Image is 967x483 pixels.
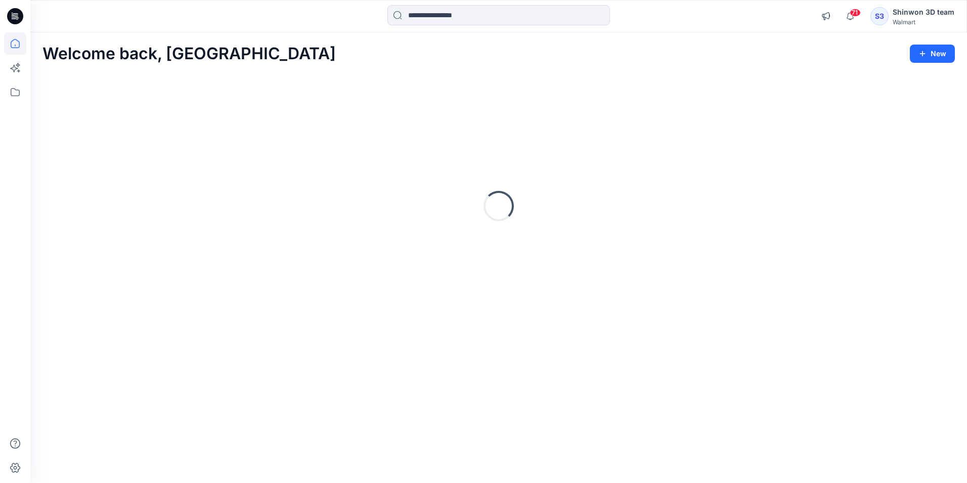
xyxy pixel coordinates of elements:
[893,6,954,18] div: Shinwon 3D team
[893,18,954,26] div: Walmart
[870,7,889,25] div: S3
[850,9,861,17] span: 71
[910,45,955,63] button: New
[42,45,336,63] h2: Welcome back, [GEOGRAPHIC_DATA]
